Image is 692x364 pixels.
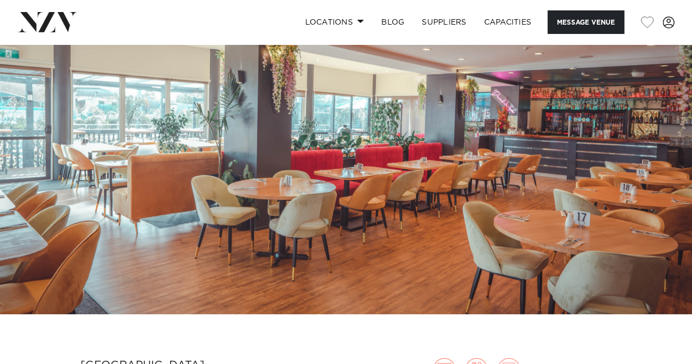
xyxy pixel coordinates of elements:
[18,12,77,32] img: nzv-logo.png
[548,10,624,34] button: Message Venue
[475,10,540,34] a: Capacities
[413,10,475,34] a: SUPPLIERS
[296,10,373,34] a: Locations
[373,10,413,34] a: BLOG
